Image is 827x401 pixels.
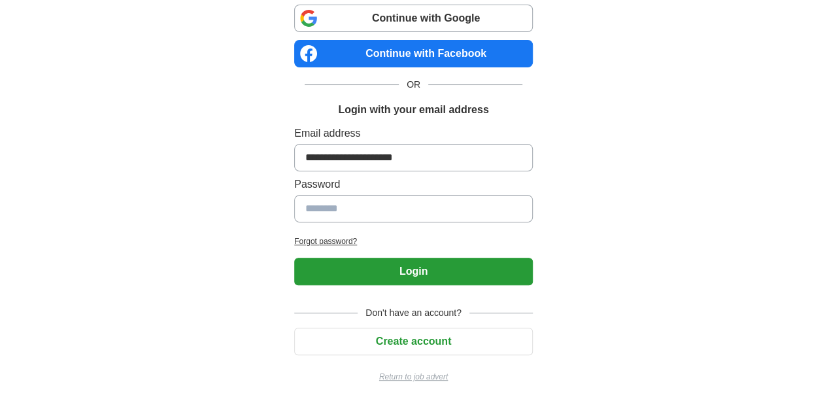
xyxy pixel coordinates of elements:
[294,336,533,347] a: Create account
[294,258,533,285] button: Login
[294,126,533,141] label: Email address
[294,40,533,67] a: Continue with Facebook
[358,306,469,320] span: Don't have an account?
[294,328,533,355] button: Create account
[294,177,533,192] label: Password
[294,5,533,32] a: Continue with Google
[294,235,533,247] a: Forgot password?
[338,102,488,118] h1: Login with your email address
[294,371,533,383] a: Return to job advert
[399,78,428,92] span: OR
